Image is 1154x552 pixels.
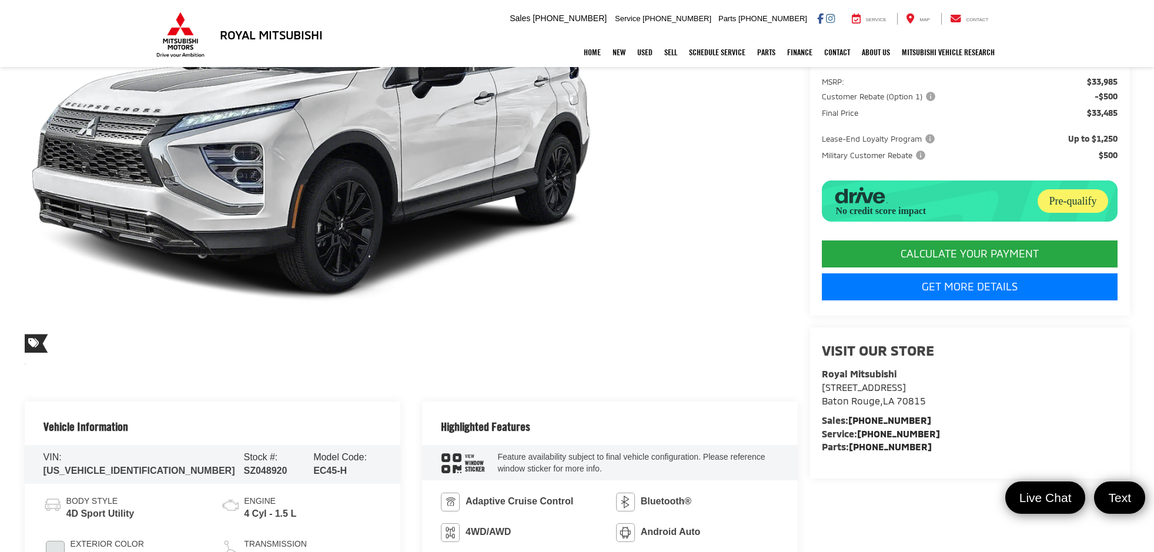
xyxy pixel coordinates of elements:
[465,466,485,473] span: Sticker
[822,414,931,426] strong: Sales:
[244,507,296,521] span: 4 Cyl - 1.5 L
[822,382,906,393] span: [STREET_ADDRESS]
[822,368,897,379] strong: Royal Mitsubishi
[822,395,880,406] span: Baton Rouge
[822,76,844,88] span: MSRP:
[843,13,895,25] a: Service
[941,13,998,25] a: Contact
[641,526,701,539] span: Android Auto
[1087,107,1118,119] span: $33,485
[66,496,135,507] span: Body Style
[643,14,711,23] span: [PHONE_NUMBER]
[615,14,640,23] span: Service
[1068,133,1118,145] span: Up to $1,250
[465,460,485,466] span: Window
[1099,149,1118,161] span: $500
[607,38,631,67] a: New
[44,420,128,433] h2: Vehicle Information
[1087,76,1118,88] span: $33,985
[154,12,207,58] img: Mitsubishi
[533,14,607,23] span: [PHONE_NUMBER]
[822,107,858,119] span: Final Price
[919,17,929,22] span: Map
[641,495,691,508] span: Bluetooth®
[896,38,1001,67] a: Mitsubishi Vehicle Research
[66,507,135,521] span: 4D Sport Utility
[1094,481,1145,514] a: Text
[44,466,235,476] span: [US_VEHICLE_IDENTIFICATION_NUMBER]
[856,38,896,67] a: About Us
[25,334,48,353] span: Special
[897,395,926,406] span: 70815
[441,523,460,542] img: 4WD/AWD
[751,38,781,67] a: Parts: Opens in a new tab
[822,441,932,452] strong: Parts:
[822,133,939,145] button: Lease-End Loyalty Program
[1095,91,1118,102] span: -$500
[497,452,765,473] span: Feature availability subject to final vehicle configuration. Please reference window sticker for ...
[822,149,929,161] button: Military Customer Rebate
[631,38,658,67] a: Used
[441,420,530,433] h2: Highlighted Features
[866,17,887,22] span: Service
[822,133,937,145] span: Lease-End Loyalty Program
[244,496,296,507] span: Engine
[441,493,460,511] img: Adaptive Cruise Control
[313,466,347,476] span: EC45-H
[897,13,938,25] a: Map
[718,14,736,23] span: Parts
[616,523,635,542] img: Android Auto
[738,14,807,23] span: [PHONE_NUMBER]
[244,466,287,476] span: SZ048920
[822,343,1118,358] h2: Visit our Store
[465,453,485,460] span: View
[822,273,1118,300] a: Get More Details
[1013,490,1078,506] span: Live Chat
[883,395,894,406] span: LA
[822,149,928,161] span: Military Customer Rebate
[781,38,818,67] a: Finance
[313,452,367,462] span: Model Code:
[822,382,926,406] a: [STREET_ADDRESS] Baton Rouge,LA 70815
[466,526,511,539] span: 4WD/AWD
[658,38,683,67] a: Sell
[44,452,62,462] span: VIN:
[822,91,939,102] button: Customer Rebate (Option 1)
[822,395,926,406] span: ,
[1102,490,1137,506] span: Text
[244,538,307,550] span: Transmission
[817,14,824,23] a: Facebook: Click to visit our Facebook page
[220,28,323,41] h3: Royal Mitsubishi
[822,91,938,102] span: Customer Rebate (Option 1)
[848,414,931,426] a: [PHONE_NUMBER]
[616,493,635,511] img: Bluetooth®
[818,38,856,67] a: Contact
[822,240,1118,267] : CALCULATE YOUR PAYMENT
[826,14,835,23] a: Instagram: Click to visit our Instagram page
[849,441,932,452] a: [PHONE_NUMBER]
[71,538,144,550] span: Exterior Color
[441,453,486,473] div: window sticker
[966,17,988,22] span: Contact
[466,495,573,508] span: Adaptive Cruise Control
[578,38,607,67] a: Home
[857,428,940,439] a: [PHONE_NUMBER]
[510,14,530,23] span: Sales
[822,428,940,439] strong: Service:
[1005,481,1086,514] a: Live Chat
[683,38,751,67] a: Schedule Service: Opens in a new tab
[244,452,278,462] span: Stock #:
